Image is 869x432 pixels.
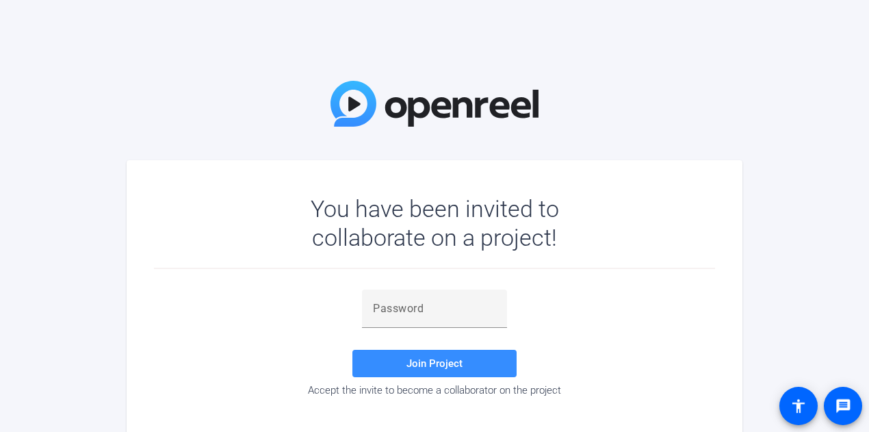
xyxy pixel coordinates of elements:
div: Accept the invite to become a collaborator on the project [154,384,715,396]
div: You have been invited to collaborate on a project! [271,194,599,252]
mat-icon: accessibility [790,398,807,414]
img: OpenReel Logo [330,81,539,127]
button: Join Project [352,350,517,377]
mat-icon: message [835,398,851,414]
input: Password [373,301,496,317]
span: Join Project [406,357,463,370]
